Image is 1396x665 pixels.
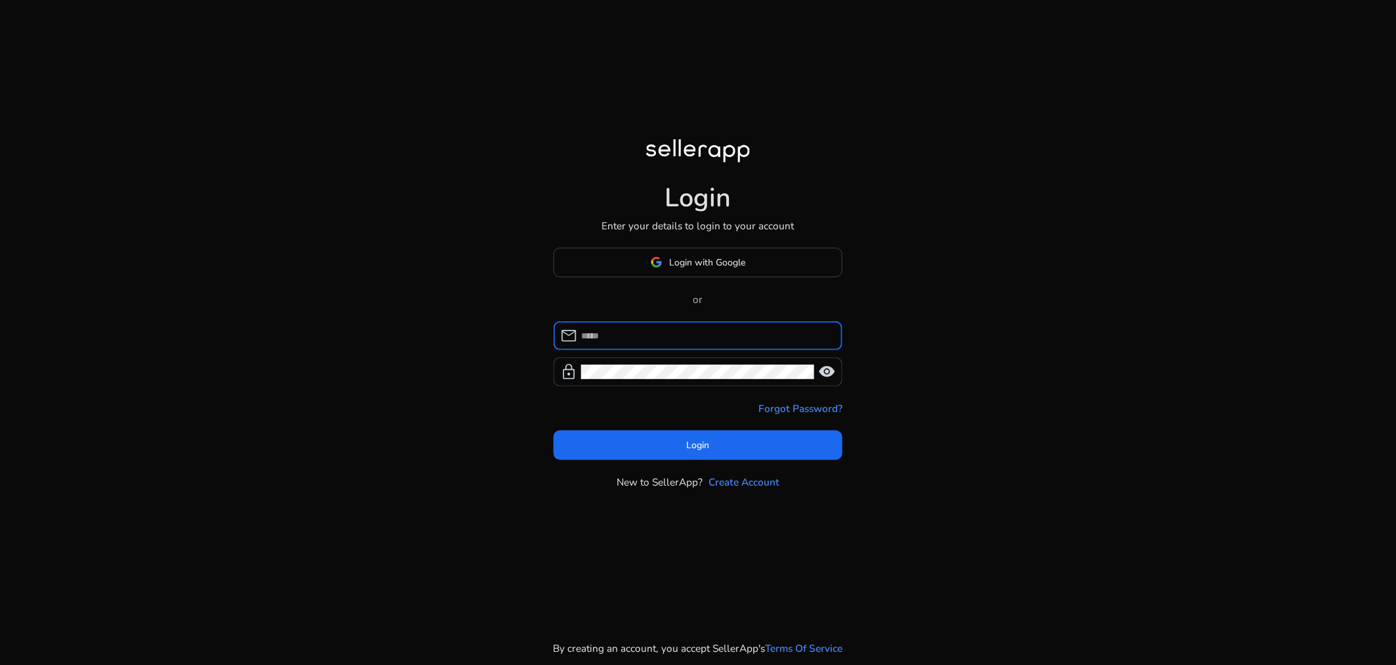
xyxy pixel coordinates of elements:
a: Terms Of Service [766,641,843,656]
a: Create Account [709,474,779,490]
p: New to SellerApp? [617,474,703,490]
span: mail [560,327,577,344]
h1: Login [665,183,731,214]
span: lock [560,363,577,380]
p: or [554,292,842,307]
button: Login [554,430,842,460]
a: Forgot Password? [758,401,842,416]
span: Login with Google [669,256,745,269]
img: google-logo.svg [651,256,663,268]
button: Login with Google [554,248,842,277]
p: Enter your details to login to your account [602,218,795,233]
span: visibility [819,363,836,380]
span: Login [687,438,710,452]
